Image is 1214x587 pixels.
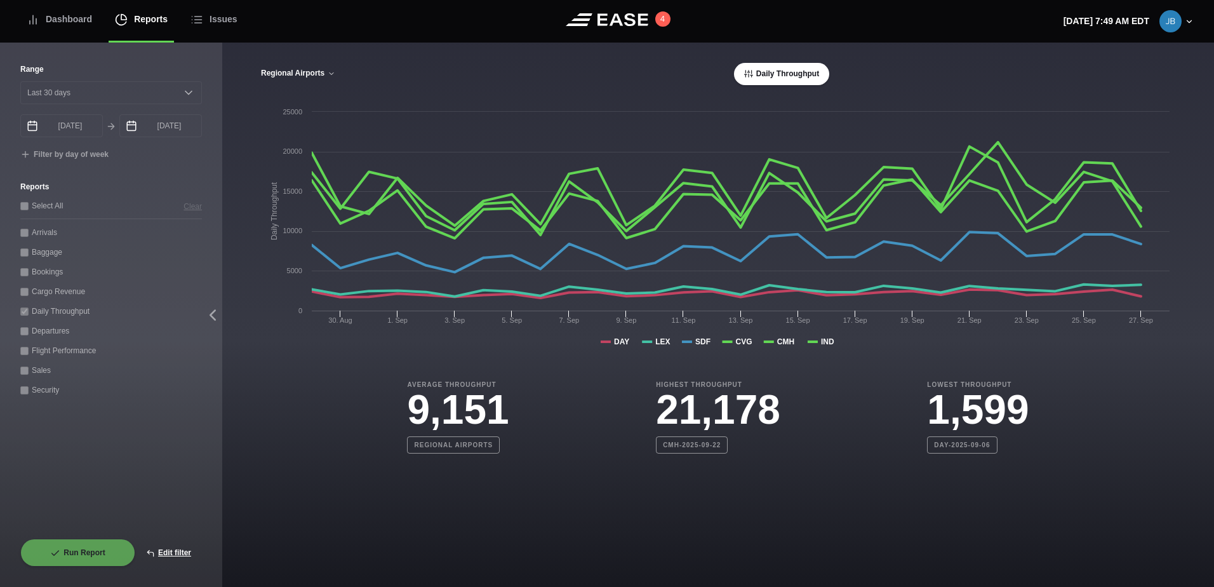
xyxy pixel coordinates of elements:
tspan: 21. Sep [957,316,982,324]
h3: 21,178 [656,389,780,430]
tspan: SDF [695,337,710,346]
button: Clear [183,199,202,213]
tspan: 15. Sep [786,316,810,324]
tspan: 13. Sep [729,316,753,324]
tspan: 7. Sep [559,316,579,324]
button: Daily Throughput [734,63,829,85]
tspan: CVG [736,337,752,346]
tspan: 17. Sep [843,316,867,324]
h3: 9,151 [407,389,509,430]
b: DAY-2025-09-06 [927,436,997,454]
text: 5000 [287,267,302,274]
b: Average Throughput [407,380,509,389]
button: Edit filter [135,539,202,567]
button: Filter by day of week [20,150,109,160]
tspan: CMH [777,337,794,346]
img: be0d2eec6ce3591e16d61ee7af4da0ae [1159,10,1182,32]
text: 25000 [283,108,302,116]
input: mm/dd/yyyy [20,114,103,137]
tspan: 1. Sep [387,316,408,324]
input: mm/dd/yyyy [119,114,202,137]
tspan: 9. Sep [616,316,636,324]
tspan: 11. Sep [671,316,695,324]
tspan: 30. Aug [328,316,352,324]
text: 10000 [283,227,302,234]
text: 0 [298,307,302,314]
tspan: IND [821,337,834,346]
tspan: Daily Throughput [270,182,279,240]
b: Highest Throughput [656,380,780,389]
button: Regional Airports [260,69,336,78]
tspan: 27. Sep [1129,316,1153,324]
tspan: LEX [655,337,670,346]
label: Reports [20,181,202,192]
b: Regional Airports [407,436,500,454]
tspan: 25. Sep [1072,316,1096,324]
h3: 1,599 [927,389,1029,430]
text: 15000 [283,187,302,195]
tspan: DAY [614,337,629,346]
label: Range [20,64,202,75]
tspan: 3. Sep [444,316,465,324]
tspan: 5. Sep [502,316,522,324]
tspan: 23. Sep [1015,316,1039,324]
b: Lowest Throughput [927,380,1029,389]
text: 20000 [283,147,302,155]
b: CMH-2025-09-22 [656,436,728,454]
tspan: 19. Sep [900,316,924,324]
p: [DATE] 7:49 AM EDT [1064,15,1149,28]
button: 4 [655,11,670,27]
